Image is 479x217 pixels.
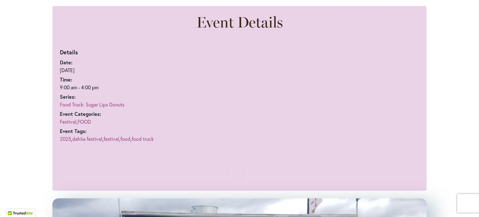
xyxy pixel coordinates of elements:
[104,136,119,142] a: festival
[78,118,91,125] a: FOOD
[60,129,171,134] dt: Event Tags:
[72,136,102,142] a: dahlia festival
[60,84,171,91] div: 2025-08-15
[60,77,171,82] dt: Time:
[60,135,171,143] dd: , , , ,
[60,111,171,116] dt: Event Categories:
[60,67,75,73] abbr: 2025-08-15
[60,48,171,57] h3: Details
[132,136,154,142] a: food truck
[5,195,22,212] iframe: Launch Accessibility Center
[60,136,71,142] a: 2025
[120,136,130,142] a: food
[60,101,124,108] a: Food Truck: Sugar Lips Donuts
[60,118,76,125] a: Festival
[60,94,171,99] dt: Series:
[60,84,171,91] div: 9:00 am - 4:00 pm
[60,60,171,65] dt: Date:
[60,118,171,126] dd: ,
[60,13,419,31] h2: Event Details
